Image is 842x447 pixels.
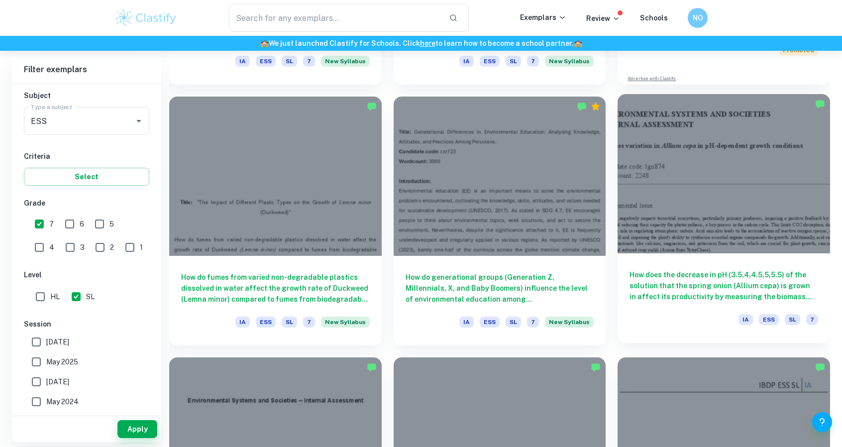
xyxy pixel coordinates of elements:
[785,314,800,325] span: SL
[367,102,377,112] img: Marked
[181,272,370,305] h6: How do fumes from varied non-degradable plastics dissolved in water affect the growth rate of Duc...
[24,198,149,209] h6: Grade
[506,56,521,67] span: SL
[235,56,250,67] span: IA
[140,242,143,253] span: 1
[49,242,54,253] span: 4
[480,56,500,67] span: ESS
[406,272,594,305] h6: How do generational groups (Generation Z, Millennials, X, and Baby Boomers) influence the level o...
[260,39,269,47] span: 🏫
[591,102,601,112] div: Premium
[321,317,370,328] span: New Syllabus
[692,12,704,23] h6: NO
[506,317,521,328] span: SL
[628,75,676,82] a: Advertise with Clastify
[591,362,601,372] img: Marked
[394,97,606,345] a: How do generational groups (Generation Z, Millennials, X, and Baby Boomers) influence the level o...
[303,56,315,67] span: 7
[815,362,825,372] img: Marked
[420,39,435,47] a: here
[235,317,250,328] span: IA
[49,219,54,229] span: 7
[46,336,69,347] span: [DATE]
[46,356,78,367] span: May 2025
[759,314,779,325] span: ESS
[256,56,276,67] span: ESS
[527,56,539,67] span: 7
[24,269,149,280] h6: Level
[46,396,79,407] span: May 2024
[480,317,500,328] span: ESS
[630,269,818,302] h6: How does the decrease in pH (3.5,4,4.5,5,5.5) of the solution that the spring onion (Allium cepa)...
[114,8,178,28] img: Clastify logo
[12,56,161,84] h6: Filter exemplars
[24,319,149,330] h6: Session
[586,13,620,24] p: Review
[80,242,85,253] span: 3
[303,317,315,328] span: 7
[577,102,587,112] img: Marked
[169,97,382,345] a: How do fumes from varied non-degradable plastics dissolved in water affect the growth rate of Duc...
[459,317,474,328] span: IA
[618,97,830,345] a: How does the decrease in pH (3.5,4,4.5,5,5.5) of the solution that the spring onion (Allium cepa)...
[527,317,539,328] span: 7
[520,12,566,23] p: Exemplars
[24,151,149,162] h6: Criteria
[109,219,114,229] span: 5
[545,56,594,73] div: Starting from the May 2026 session, the ESS IA requirements have changed. We created this exempla...
[545,56,594,67] span: New Syllabus
[321,56,370,73] div: Starting from the May 2026 session, the ESS IA requirements have changed. We created this exempla...
[117,420,157,438] button: Apply
[545,317,594,334] div: Starting from the May 2026 session, the ESS IA requirements have changed. We created this exempla...
[806,314,818,325] span: 7
[256,317,276,328] span: ESS
[738,314,753,325] span: IA
[812,412,832,432] button: Help and Feedback
[46,376,69,387] span: [DATE]
[24,90,149,101] h6: Subject
[24,168,149,186] button: Select
[110,242,114,253] span: 2
[459,56,474,67] span: IA
[640,14,668,22] a: Schools
[321,317,370,334] div: Starting from the May 2026 session, the ESS IA requirements have changed. We created this exempla...
[50,291,60,302] span: HL
[229,4,441,32] input: Search for any exemplars...
[80,219,84,229] span: 6
[367,362,377,372] img: Marked
[282,317,297,328] span: SL
[321,56,370,67] span: New Syllabus
[2,38,840,49] h6: We just launched Clastify for Schools. Click to learn how to become a school partner.
[31,103,72,111] label: Type a subject
[132,114,146,128] button: Open
[574,39,582,47] span: 🏫
[86,291,95,302] span: SL
[545,317,594,328] span: New Syllabus
[688,8,708,28] button: NO
[815,99,825,109] img: Marked
[282,56,297,67] span: SL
